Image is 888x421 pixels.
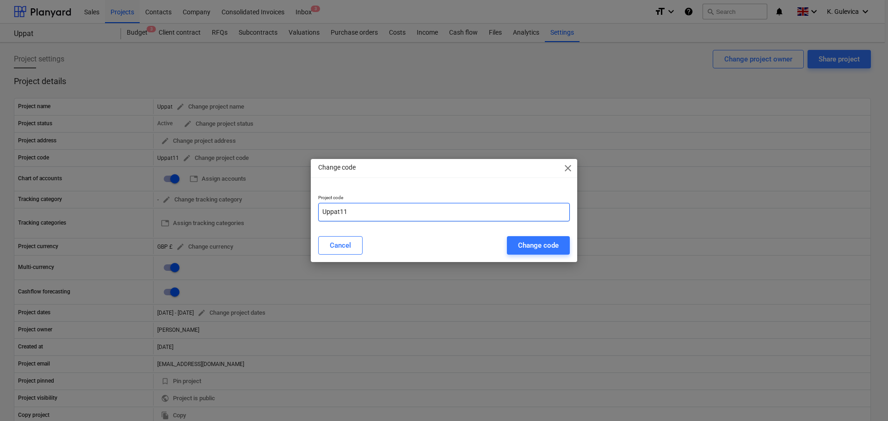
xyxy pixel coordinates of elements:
input: Project code [318,203,570,221]
button: Change code [507,236,570,255]
iframe: Chat Widget [842,377,888,421]
span: close [562,163,573,174]
div: Change code [518,239,559,251]
p: Change code [318,163,356,172]
p: Project code [318,195,570,202]
div: Cancel [330,239,351,251]
button: Cancel [318,236,363,255]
